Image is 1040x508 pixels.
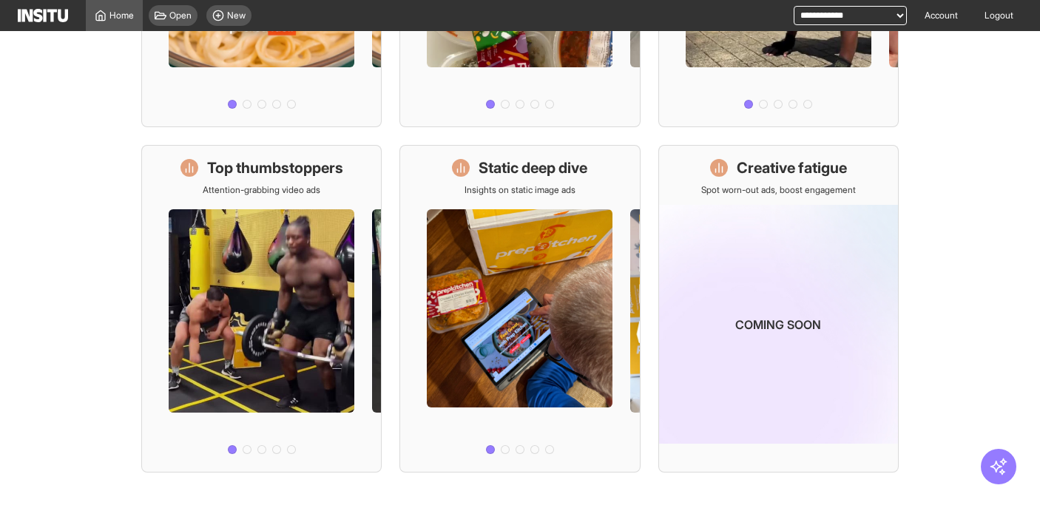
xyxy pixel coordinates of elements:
[479,158,587,178] h1: Static deep dive
[141,145,382,473] a: Top thumbstoppersAttention-grabbing video ads
[207,158,343,178] h1: Top thumbstoppers
[169,10,192,21] span: Open
[399,145,640,473] a: Static deep diveInsights on static image ads
[465,184,575,196] p: Insights on static image ads
[109,10,134,21] span: Home
[227,10,246,21] span: New
[203,184,320,196] p: Attention-grabbing video ads
[18,9,68,22] img: Logo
